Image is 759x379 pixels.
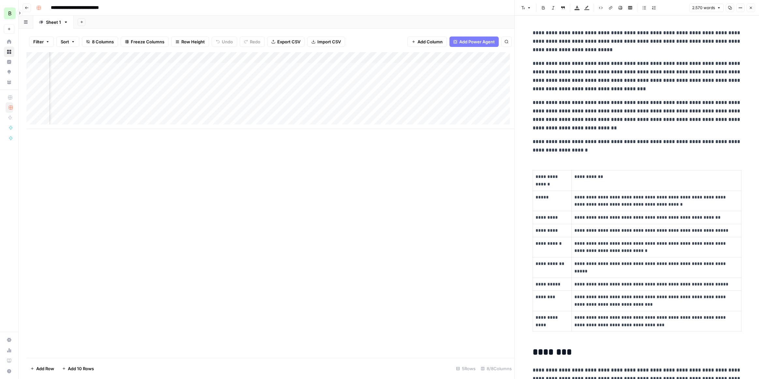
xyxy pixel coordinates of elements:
[307,36,345,47] button: Import CSV
[222,38,233,45] span: Undo
[4,335,14,345] a: Settings
[33,16,74,29] a: Sheet 1
[212,36,237,47] button: Undo
[92,38,114,45] span: 8 Columns
[449,36,499,47] button: Add Power Agent
[4,67,14,77] a: Opportunities
[4,77,14,87] a: Your Data
[33,38,44,45] span: Filter
[240,36,265,47] button: Redo
[61,38,69,45] span: Sort
[4,356,14,366] a: Learning Hub
[478,363,514,374] div: 8/8 Columns
[4,36,14,47] a: Home
[8,9,11,17] span: B
[4,366,14,376] button: Help + Support
[36,365,54,372] span: Add Row
[317,38,341,45] span: Import CSV
[267,36,305,47] button: Export CSV
[56,36,79,47] button: Sort
[46,19,61,25] div: Sheet 1
[459,38,495,45] span: Add Power Agent
[417,38,443,45] span: Add Column
[277,38,300,45] span: Export CSV
[4,5,14,22] button: Workspace: Bitly
[4,57,14,67] a: Insights
[453,363,478,374] div: 5 Rows
[58,363,98,374] button: Add 10 Rows
[407,36,447,47] button: Add Column
[82,36,118,47] button: 8 Columns
[121,36,169,47] button: Freeze Columns
[4,47,14,57] a: Browse
[68,365,94,372] span: Add 10 Rows
[689,4,724,12] button: 2.570 words
[181,38,205,45] span: Row Height
[29,36,54,47] button: Filter
[692,5,715,11] span: 2.570 words
[26,363,58,374] button: Add Row
[250,38,260,45] span: Redo
[4,345,14,356] a: Usage
[171,36,209,47] button: Row Height
[131,38,164,45] span: Freeze Columns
